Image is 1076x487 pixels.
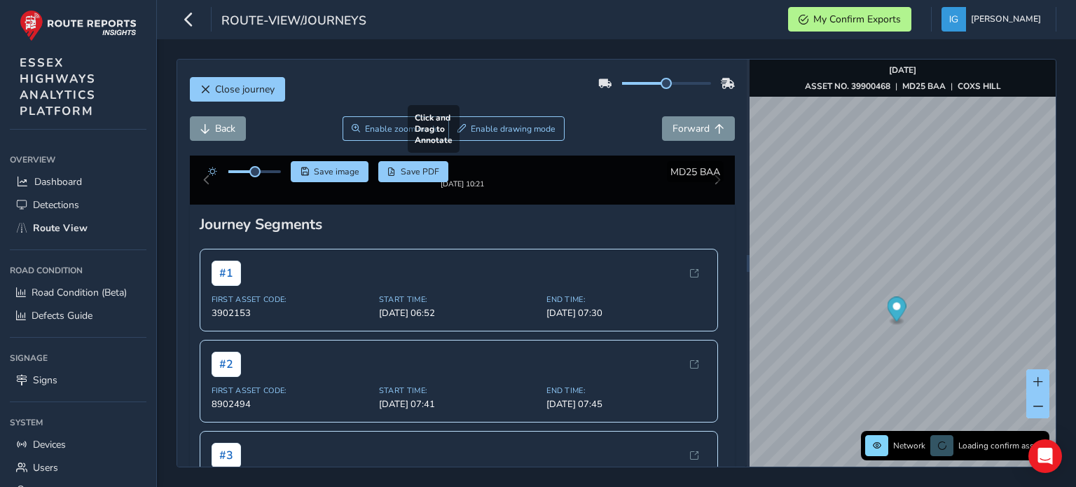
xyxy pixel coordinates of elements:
strong: ASSET NO. 39900468 [805,81,890,92]
span: Loading confirm assets [958,440,1045,451]
span: Road Condition (Beta) [32,286,127,299]
div: Open Intercom Messenger [1028,439,1062,473]
div: Map marker [888,297,906,326]
button: Save [291,161,368,182]
a: Dashboard [10,170,146,193]
img: diamond-layout [941,7,966,32]
span: Signs [33,373,57,387]
button: Draw [448,116,565,141]
img: rr logo [20,10,137,41]
div: [DATE] 10:21 [420,190,505,200]
span: Route View [33,221,88,235]
span: # 3 [212,454,241,479]
button: [PERSON_NAME] [941,7,1046,32]
span: Save image [314,166,359,177]
strong: [DATE] [889,64,916,76]
span: My Confirm Exports [813,13,901,26]
div: Journey Segments [200,226,725,245]
button: Zoom [343,116,448,141]
img: Thumbnail frame [420,177,505,190]
span: # 2 [212,363,241,388]
div: Road Condition [10,260,146,281]
span: [DATE] 07:30 [546,318,705,331]
span: MD25 BAA [670,165,720,179]
span: Devices [33,438,66,451]
span: Enable zoom mode [365,123,439,135]
strong: COXS HILL [958,81,1001,92]
span: 3902153 [212,318,371,331]
div: | | [805,81,1001,92]
span: First Asset Code: [212,306,371,316]
span: ESSEX HIGHWAYS ANALYTICS PLATFORM [20,55,96,119]
a: Defects Guide [10,304,146,327]
span: [DATE] 07:41 [379,409,538,422]
button: Forward [662,116,735,141]
strong: MD25 BAA [902,81,946,92]
span: [DATE] 07:45 [546,409,705,422]
button: Close journey [190,77,285,102]
span: Defects Guide [32,309,92,322]
a: Users [10,456,146,479]
span: First Asset Code: [212,397,371,407]
a: Signs [10,369,146,392]
span: Back [215,122,235,135]
a: Detections [10,193,146,217]
span: [DATE] 06:52 [379,318,538,331]
div: System [10,412,146,433]
button: PDF [378,161,449,182]
span: Save PDF [401,166,439,177]
span: End Time: [546,397,705,407]
span: route-view/journeys [221,12,366,32]
span: Detections [33,198,79,212]
span: Forward [672,122,710,135]
span: # 1 [212,272,241,297]
div: Overview [10,149,146,170]
a: Devices [10,433,146,456]
span: 8902494 [212,409,371,422]
a: Route View [10,217,146,240]
div: Signage [10,348,146,369]
span: Users [33,461,58,474]
span: Network [893,440,925,451]
button: Back [190,116,246,141]
span: Start Time: [379,397,538,407]
span: End Time: [546,306,705,316]
span: Dashboard [34,175,82,188]
button: My Confirm Exports [788,7,911,32]
span: Enable drawing mode [471,123,556,135]
span: Start Time: [379,306,538,316]
span: Close journey [215,83,275,96]
span: [PERSON_NAME] [971,7,1041,32]
a: Road Condition (Beta) [10,281,146,304]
